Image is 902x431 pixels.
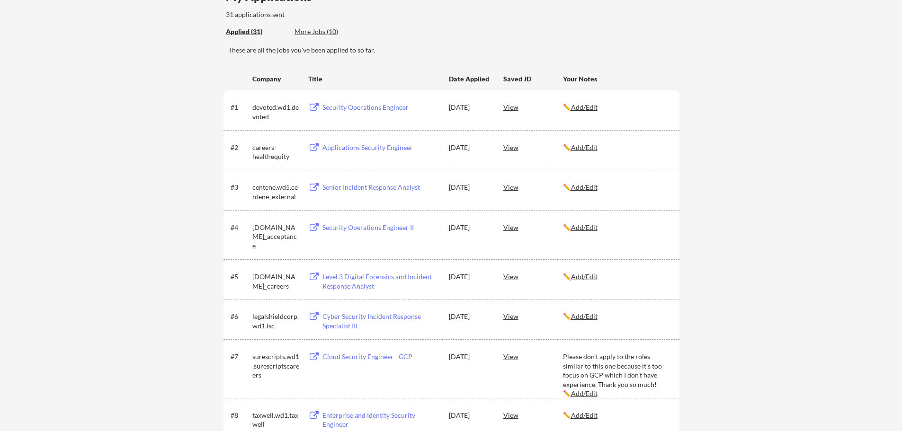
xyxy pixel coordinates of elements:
div: ✏️ [563,143,671,152]
div: These are all the jobs you've been applied to so far. [226,27,287,37]
div: ✏️ [563,272,671,281]
div: ✏️ [563,223,671,232]
div: These are job applications we think you'd be a good fit for, but couldn't apply you to automatica... [295,27,364,37]
div: [DATE] [449,143,491,152]
div: ✏️ [563,312,671,321]
u: Add/Edit [571,223,598,231]
div: [DATE] [449,352,491,361]
div: Senior Incident Response Analyst [322,183,440,192]
div: careers-healthequity [252,143,300,161]
div: surescripts.wd1.surescriptscareers [252,352,300,380]
div: Enterprise and Identity Security Engineer [322,411,440,429]
div: [DOMAIN_NAME]_acceptance [252,223,300,251]
div: View [503,406,563,423]
div: #6 [231,312,249,321]
div: View [503,139,563,156]
div: View [503,268,563,285]
div: #5 [231,272,249,281]
div: [DATE] [449,411,491,420]
div: #4 [231,223,249,232]
div: Please don't apply to the roles similar to this one because it's too focus on GCP which I don't h... [563,352,671,398]
u: Add/Edit [571,273,598,281]
div: Cloud Security Engineer - GCP [322,352,440,361]
div: Company [252,74,300,84]
div: ✏️ [563,103,671,112]
div: [DATE] [449,272,491,281]
div: [DATE] [449,103,491,112]
div: devoted.wd1.devoted [252,103,300,121]
div: #3 [231,183,249,192]
div: These are all the jobs you've been applied to so far. [228,45,679,55]
u: Add/Edit [571,312,598,320]
u: Add/Edit [571,103,598,111]
u: Add/Edit [571,411,598,419]
div: Security Operations Engineer [322,103,440,112]
u: Add/Edit [571,183,598,191]
div: ✏️ [563,411,671,420]
div: View [503,178,563,195]
div: Applications Security Engineer [322,143,440,152]
div: More Jobs (10) [295,27,364,36]
div: Saved JD [503,70,563,87]
div: [DOMAIN_NAME]_careers [252,272,300,290]
div: #8 [231,411,249,420]
div: 31 applications sent [226,10,409,19]
div: legalshieldcorp.wd1.lsc [252,312,300,330]
div: [DATE] [449,223,491,232]
div: Cyber Security Incident Response Specialist III [322,312,440,330]
div: View [503,308,563,325]
div: Your Notes [563,74,671,84]
u: Add/Edit [571,143,598,151]
div: taxwell.wd1.taxwell [252,411,300,429]
div: [DATE] [449,312,491,321]
div: #2 [231,143,249,152]
div: Date Applied [449,74,491,84]
div: View [503,98,563,115]
div: Applied (31) [226,27,287,36]
div: ✏️ [563,183,671,192]
div: #7 [231,352,249,361]
div: centene.wd5.centene_external [252,183,300,201]
div: Level 3 Digital Forensics and Incident Response Analyst [322,272,440,290]
div: View [503,348,563,365]
div: Security Operations Engineer II [322,223,440,232]
div: Title [308,74,440,84]
u: Add/Edit [571,389,598,397]
div: [DATE] [449,183,491,192]
div: #1 [231,103,249,112]
div: View [503,219,563,236]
